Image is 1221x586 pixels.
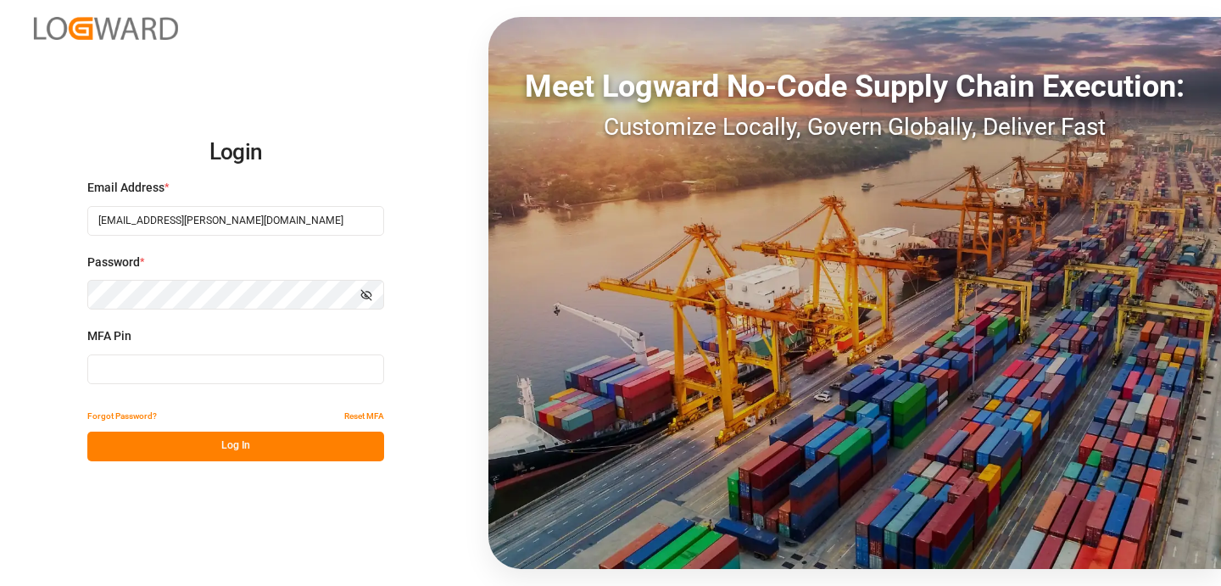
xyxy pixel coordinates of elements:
div: Meet Logward No-Code Supply Chain Execution: [488,64,1221,109]
img: Logward_new_orange.png [34,17,178,40]
input: Enter your email [87,206,384,236]
div: Customize Locally, Govern Globally, Deliver Fast [488,109,1221,145]
span: Password [87,254,140,271]
span: MFA Pin [87,327,131,345]
button: Reset MFA [344,402,384,432]
h2: Login [87,126,384,180]
button: Log In [87,432,384,461]
button: Forgot Password? [87,402,157,432]
span: Email Address [87,179,164,197]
